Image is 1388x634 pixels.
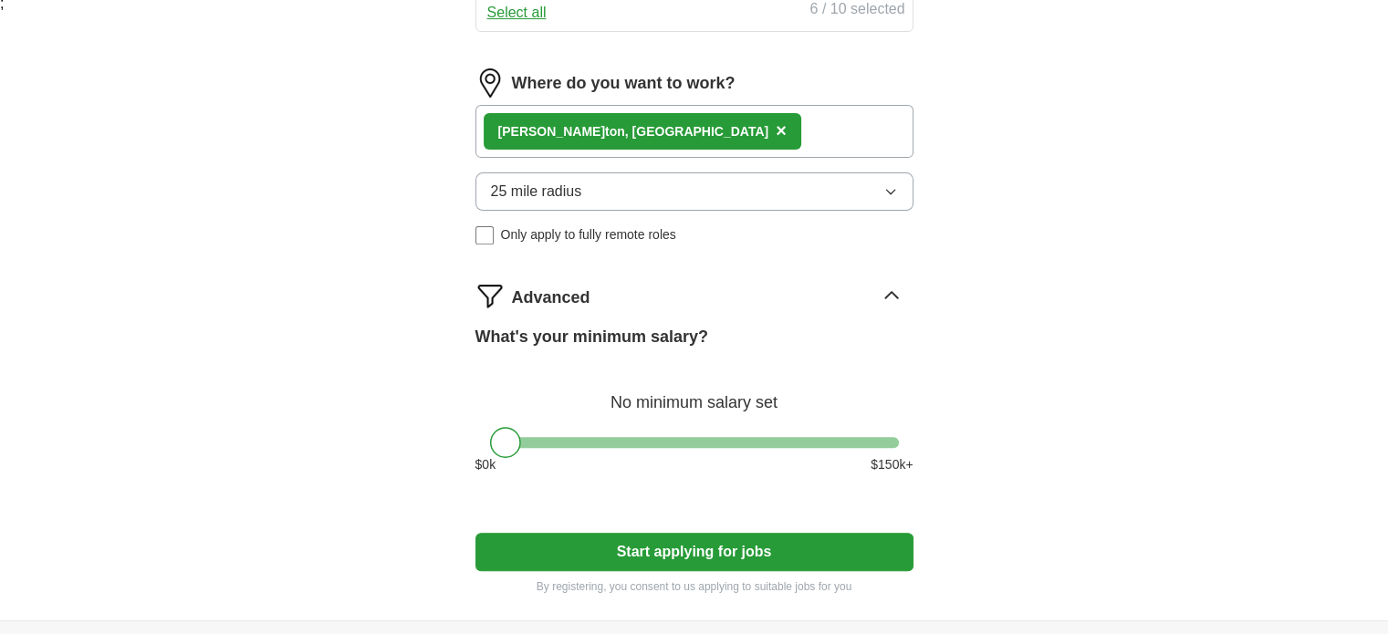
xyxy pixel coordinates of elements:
[776,118,787,145] button: ×
[475,371,913,415] div: No minimum salary set
[776,120,787,140] span: ×
[475,172,913,211] button: 25 mile radius
[498,124,605,139] strong: [PERSON_NAME]
[475,455,496,474] span: $ 0 k
[475,226,494,244] input: Only apply to fully remote roles
[512,286,590,310] span: Advanced
[475,533,913,571] button: Start applying for jobs
[501,225,676,244] span: Only apply to fully remote roles
[491,181,582,203] span: 25 mile radius
[512,71,736,96] label: Where do you want to work?
[475,325,708,349] label: What's your minimum salary?
[498,122,769,141] div: ton, [GEOGRAPHIC_DATA]
[475,68,505,98] img: location.png
[475,281,505,310] img: filter
[871,455,913,474] span: $ 150 k+
[475,578,913,595] p: By registering, you consent to us applying to suitable jobs for you
[487,2,547,24] button: Select all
